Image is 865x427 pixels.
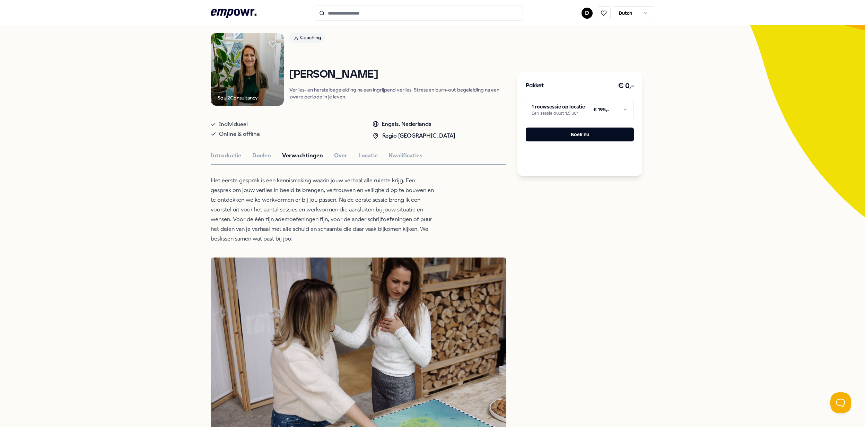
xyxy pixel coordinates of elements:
button: D [582,8,593,19]
button: Over [334,151,347,160]
h3: € 0,- [618,80,634,91]
a: Coaching [289,33,507,45]
h3: Pakket [526,81,544,90]
input: Search for products, categories or subcategories [315,6,523,21]
div: Regio [GEOGRAPHIC_DATA] [373,131,455,140]
button: Boek nu [526,128,634,141]
button: Kwalificaties [389,151,422,160]
button: Introductie [211,151,241,160]
span: Individueel [219,120,248,129]
button: Locatie [358,151,378,160]
h1: [PERSON_NAME] [289,69,507,81]
div: Coaching [289,33,325,43]
div: Engels, Nederlands [373,120,455,129]
button: Doelen [252,151,271,160]
img: Product Image [211,33,284,106]
button: Verwachtingen [282,151,323,160]
iframe: Help Scout Beacon - Open [830,392,851,413]
span: Online & offline [219,129,260,139]
p: Verlies- en herstelbegeleiding na een ingrijpend verlies. Stress en burn-out begeleiding na een z... [289,86,507,100]
div: Soul2Consultancy [218,94,258,102]
p: Het eerste gesprek is een kennismaking waarin jouw verhaal alle ruimte krijg. Een gesprek om jouw... [211,176,436,244]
